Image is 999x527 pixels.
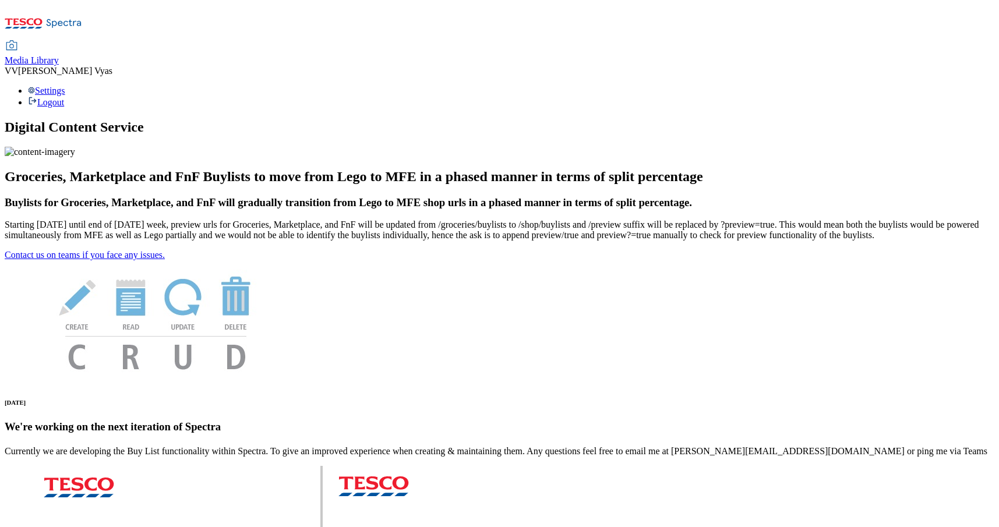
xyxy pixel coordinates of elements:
a: Contact us on teams if you face any issues. [5,250,165,260]
span: [PERSON_NAME] Vyas [18,66,112,76]
span: Media Library [5,55,59,65]
h1: Digital Content Service [5,119,994,135]
img: News Image [5,260,308,382]
p: Currently we are developing the Buy List functionality within Spectra. To give an improved experi... [5,446,994,457]
a: Media Library [5,41,59,66]
h2: Groceries, Marketplace and FnF Buylists to move from Lego to MFE in a phased manner in terms of s... [5,169,994,185]
a: Settings [28,86,65,96]
h3: Buylists for Groceries, Marketplace, and FnF will gradually transition from Lego to MFE shop urls... [5,196,994,209]
h6: [DATE] [5,399,994,406]
img: content-imagery [5,147,75,157]
h3: We're working on the next iteration of Spectra [5,420,994,433]
span: VV [5,66,18,76]
a: Logout [28,97,64,107]
p: Starting [DATE] until end of [DATE] week, preview urls for Groceries, Marketplace, and FnF will b... [5,220,994,240]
